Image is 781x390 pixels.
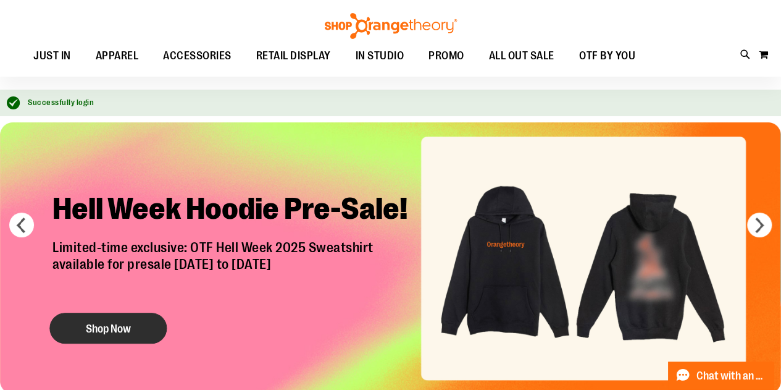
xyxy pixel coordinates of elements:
button: Shop Now [49,313,167,344]
span: ACCESSORIES [163,42,232,70]
img: Shop Orangetheory [323,13,459,39]
h2: Hell Week Hoodie Pre-Sale! [43,181,429,240]
span: RETAIL DISPLAY [256,42,331,70]
button: prev [9,213,34,237]
span: IN STUDIO [356,42,404,70]
span: Chat with an Expert [696,370,766,382]
span: APPAREL [96,42,139,70]
button: Chat with an Expert [668,362,774,390]
div: Successfully login [28,97,769,109]
p: Limited-time exclusive: OTF Hell Week 2025 Sweatshirt available for presale [DATE] to [DATE] [43,240,429,300]
a: Hell Week Hoodie Pre-Sale! Limited-time exclusive: OTF Hell Week 2025 Sweatshirtavailable for pre... [43,181,429,350]
span: PROMO [428,42,464,70]
span: JUST IN [33,42,71,70]
button: next [747,213,772,237]
span: ALL OUT SALE [489,42,554,70]
span: OTF BY YOU [579,42,635,70]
